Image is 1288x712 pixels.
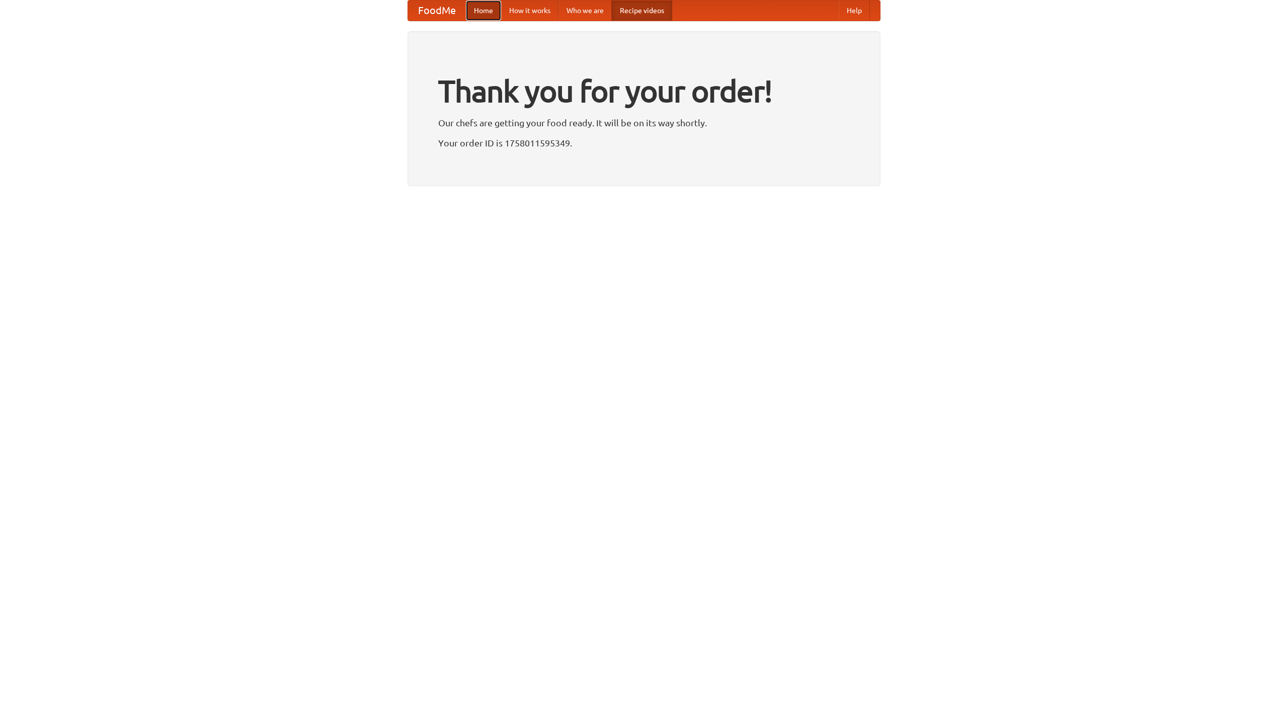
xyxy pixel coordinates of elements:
a: Recipe videos [612,1,672,21]
p: Your order ID is 1758011595349. [438,135,850,150]
p: Our chefs are getting your food ready. It will be on its way shortly. [438,115,850,130]
a: Help [839,1,870,21]
a: FoodMe [408,1,466,21]
a: Who we are [558,1,612,21]
a: How it works [501,1,558,21]
a: Home [466,1,501,21]
h1: Thank you for your order! [438,67,850,115]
